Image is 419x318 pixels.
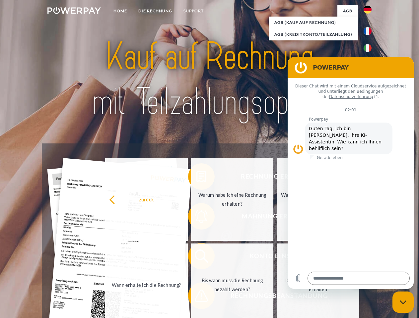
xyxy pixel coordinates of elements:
[133,5,178,17] a: DIE RECHNUNG
[109,280,184,289] div: Wann erhalte ich die Rechnung?
[269,28,358,40] a: AGB (Kreditkonto/Teilzahlung)
[288,57,414,289] iframe: Messaging-Fenster
[178,5,209,17] a: SUPPORT
[47,7,101,14] img: logo-powerpay-white.svg
[364,6,372,14] img: de
[364,27,372,35] img: fr
[281,276,355,294] div: Ich habe nur eine Teillieferung erhalten
[109,195,184,204] div: zurück
[269,17,358,28] a: AGB (Kauf auf Rechnung)
[337,5,358,17] a: agb
[281,190,355,208] div: Was habe ich noch offen, ist meine Zahlung eingegangen?
[392,291,414,313] iframe: Schaltfläche zum Öffnen des Messaging-Fensters; Konversation läuft
[277,158,359,241] a: Was habe ich noch offen, ist meine Zahlung eingegangen?
[63,32,356,127] img: title-powerpay_de.svg
[195,190,270,208] div: Warum habe ich eine Rechnung erhalten?
[364,44,372,52] img: it
[108,5,133,17] a: Home
[195,276,270,294] div: Bis wann muss die Rechnung bezahlt werden?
